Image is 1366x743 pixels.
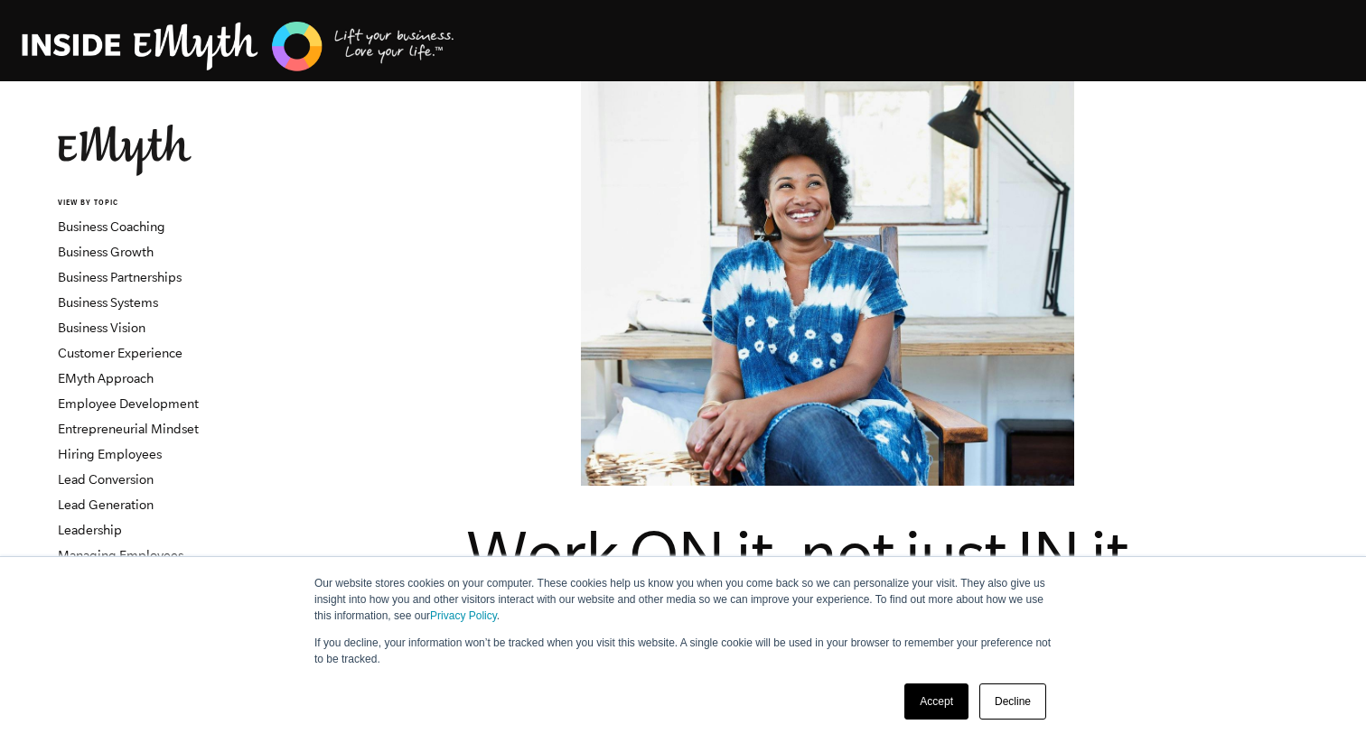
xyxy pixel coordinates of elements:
[314,575,1052,624] p: Our website stores cookies on your computer. These cookies help us know you when you come back so...
[979,683,1046,720] a: Decline
[58,523,122,537] a: Leadership
[466,517,1127,591] span: Work ON it, not just IN it
[430,609,497,622] a: Privacy Policy
[58,198,276,209] h6: VIEW BY TOPIC
[58,295,158,310] a: Business Systems
[904,683,968,720] a: Accept
[58,346,182,360] a: Customer Experience
[58,396,199,411] a: Employee Development
[314,635,1052,667] p: If you decline, your information won’t be tracked when you visit this website. A single cookie wi...
[58,320,145,335] a: Business Vision
[58,270,182,284] a: Business Partnerships
[58,371,154,385] a: EMyth Approach
[58,422,199,436] a: Entrepreneurial Mindset
[58,219,165,234] a: Business Coaching
[58,125,192,176] img: EMyth
[58,245,154,259] a: Business Growth
[58,548,183,562] a: Managing Employees
[58,472,154,487] a: Lead Conversion
[58,447,162,461] a: Hiring Employees
[58,497,154,512] a: Lead Generation
[22,19,455,74] img: EMyth Business Coaching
